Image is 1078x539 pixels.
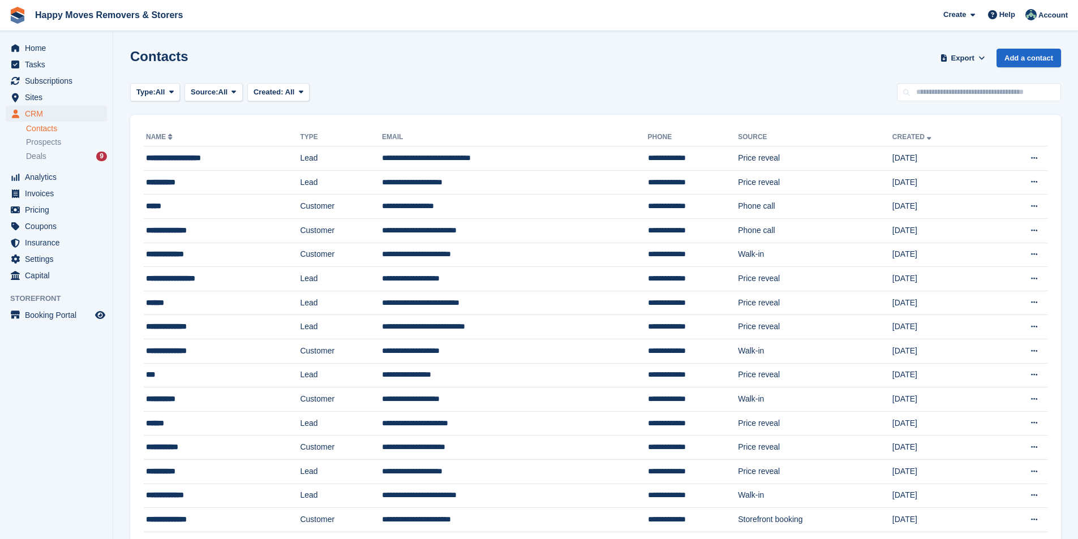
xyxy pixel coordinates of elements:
[943,9,966,20] span: Create
[6,89,107,105] a: menu
[300,435,382,460] td: Customer
[300,170,382,195] td: Lead
[6,169,107,185] a: menu
[26,151,46,162] span: Deals
[738,435,892,460] td: Price reveal
[300,315,382,339] td: Lead
[191,87,218,98] span: Source:
[999,9,1015,20] span: Help
[300,363,382,387] td: Lead
[25,73,93,89] span: Subscriptions
[9,7,26,24] img: stora-icon-8386f47178a22dfd0bd8f6a31ec36ba5ce8667c1dd55bd0f319d3a0aa187defe.svg
[892,146,991,171] td: [DATE]
[892,315,991,339] td: [DATE]
[25,40,93,56] span: Home
[6,106,107,122] a: menu
[892,508,991,532] td: [DATE]
[892,267,991,291] td: [DATE]
[648,128,738,146] th: Phone
[738,484,892,508] td: Walk-in
[6,235,107,251] a: menu
[25,57,93,72] span: Tasks
[738,243,892,267] td: Walk-in
[6,251,107,267] a: menu
[892,195,991,219] td: [DATE]
[892,218,991,243] td: [DATE]
[738,218,892,243] td: Phone call
[6,40,107,56] a: menu
[300,218,382,243] td: Customer
[892,170,991,195] td: [DATE]
[300,146,382,171] td: Lead
[738,146,892,171] td: Price reveal
[738,411,892,435] td: Price reveal
[300,508,382,532] td: Customer
[997,49,1061,67] a: Add a contact
[382,128,647,146] th: Email
[738,291,892,315] td: Price reveal
[6,57,107,72] a: menu
[31,6,187,24] a: Happy Moves Removers & Storers
[738,267,892,291] td: Price reveal
[130,83,180,102] button: Type: All
[738,459,892,484] td: Price reveal
[300,339,382,363] td: Customer
[892,435,991,460] td: [DATE]
[26,150,107,162] a: Deals 9
[25,169,93,185] span: Analytics
[146,133,175,141] a: Name
[892,459,991,484] td: [DATE]
[892,339,991,363] td: [DATE]
[738,363,892,387] td: Price reveal
[93,308,107,322] a: Preview store
[300,484,382,508] td: Lead
[892,291,991,315] td: [DATE]
[6,307,107,323] a: menu
[25,106,93,122] span: CRM
[892,363,991,387] td: [DATE]
[10,293,113,304] span: Storefront
[6,218,107,234] a: menu
[26,123,107,134] a: Contacts
[892,387,991,412] td: [DATE]
[300,387,382,412] td: Customer
[892,133,934,141] a: Created
[25,89,93,105] span: Sites
[25,251,93,267] span: Settings
[1038,10,1068,21] span: Account
[892,411,991,435] td: [DATE]
[218,87,228,98] span: All
[6,73,107,89] a: menu
[247,83,310,102] button: Created: All
[184,83,243,102] button: Source: All
[300,459,382,484] td: Lead
[285,88,295,96] span: All
[738,508,892,532] td: Storefront booking
[738,315,892,339] td: Price reveal
[26,136,107,148] a: Prospects
[25,202,93,218] span: Pricing
[300,411,382,435] td: Lead
[300,195,382,219] td: Customer
[300,243,382,267] td: Customer
[25,268,93,283] span: Capital
[938,49,987,67] button: Export
[738,195,892,219] td: Phone call
[25,307,93,323] span: Booking Portal
[951,53,974,64] span: Export
[26,137,61,148] span: Prospects
[738,128,892,146] th: Source
[1025,9,1037,20] img: Admin
[892,243,991,267] td: [DATE]
[300,267,382,291] td: Lead
[156,87,165,98] span: All
[130,49,188,64] h1: Contacts
[25,235,93,251] span: Insurance
[25,218,93,234] span: Coupons
[738,170,892,195] td: Price reveal
[300,291,382,315] td: Lead
[254,88,284,96] span: Created:
[136,87,156,98] span: Type:
[6,186,107,201] a: menu
[6,202,107,218] a: menu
